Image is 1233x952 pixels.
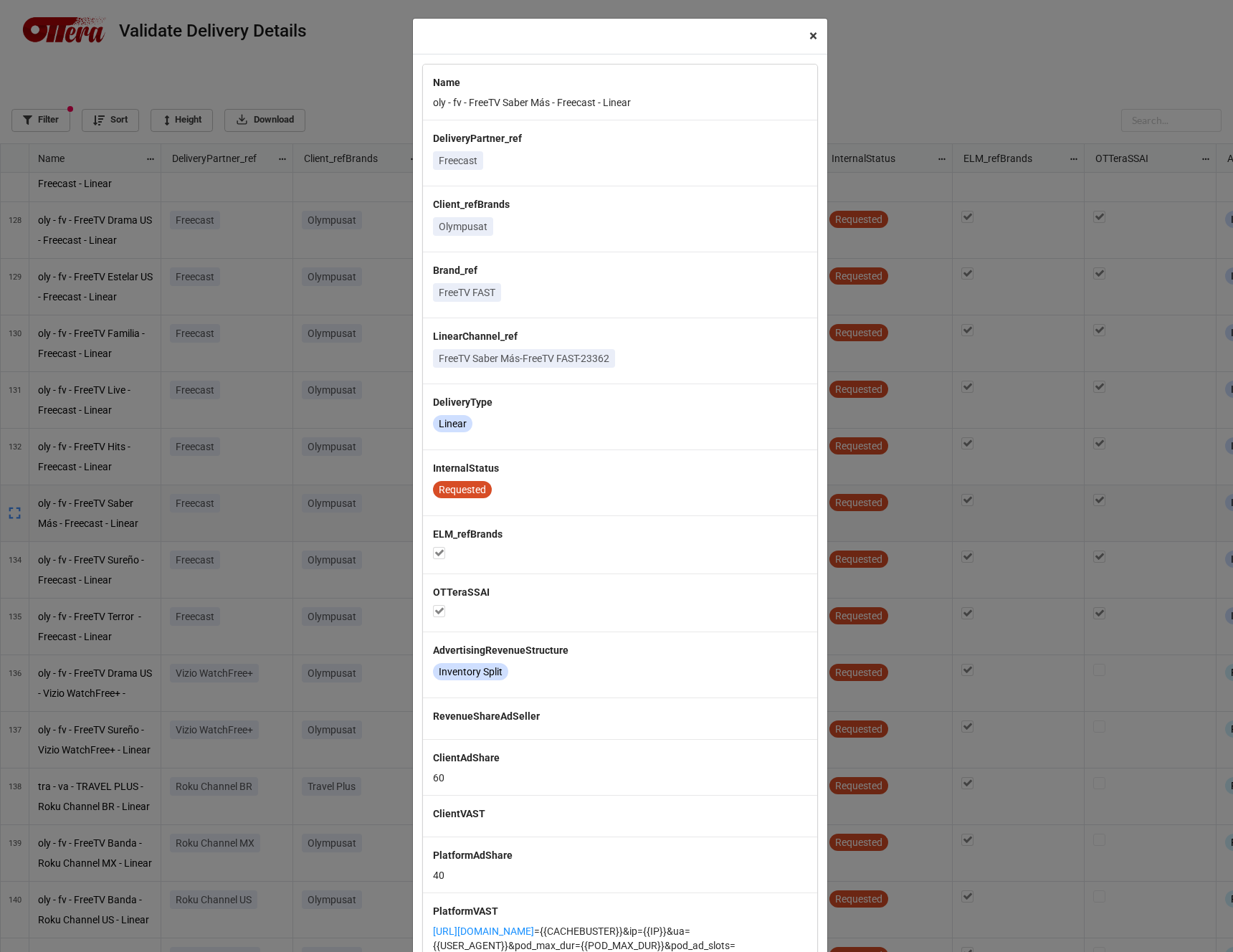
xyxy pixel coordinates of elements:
p: Freecast [439,153,477,168]
p: 40 [433,868,807,882]
p: FreeTV Saber Más-FreeTV FAST-23362 [439,351,609,366]
b: InternalStatus [433,462,499,474]
p: FreeTV FAST [439,285,495,300]
b: Client_refBrands [433,199,510,210]
b: DeliveryPartner_ref [433,133,522,144]
b: AdvertisingRevenueStructure [433,644,568,656]
p: 60 [433,771,807,785]
p: Olympusat [439,219,487,234]
span: × [809,27,817,44]
a: [URL][DOMAIN_NAME] [433,925,534,937]
b: LinearChannel_ref [433,330,518,342]
b: PlatformAdShare [433,849,513,861]
b: ELM_refBrands [433,528,503,540]
p: oly - fv - FreeTV Saber Más - Freecast - Linear [433,95,807,110]
b: PlatformVAST [433,905,498,917]
b: Name [433,77,460,88]
b: OTTeraSSAI [433,586,490,598]
div: Inventory Split [433,663,508,680]
div: Linear [433,415,472,432]
b: DeliveryType [433,396,492,408]
b: Brand_ref [433,265,477,276]
b: ClientAdShare [433,752,500,763]
div: Requested [433,481,492,498]
b: ClientVAST [433,808,485,819]
b: RevenueShareAdSeller [433,710,540,722]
